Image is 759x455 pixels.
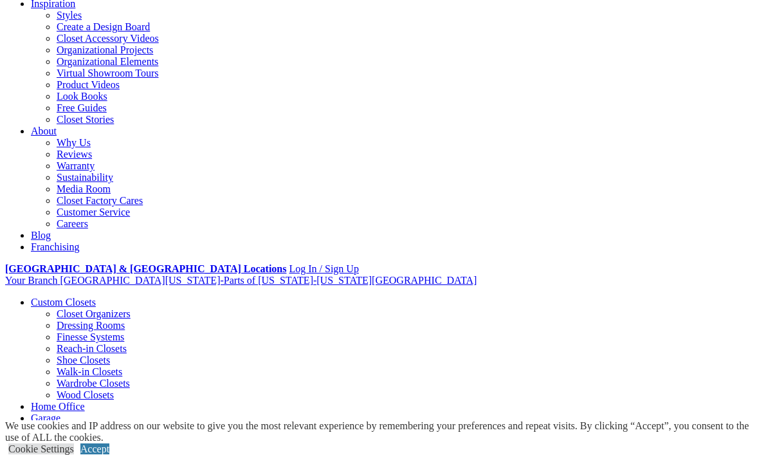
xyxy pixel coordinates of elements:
a: Wood Closets [57,389,114,400]
a: Warranty [57,160,95,171]
a: Shoe Closets [57,355,110,366]
a: Sustainability [57,172,113,183]
a: Styles [57,10,82,21]
a: Careers [57,218,88,229]
a: Cookie Settings [8,443,74,454]
a: Closet Organizers [57,308,131,319]
a: Closet Accessory Videos [57,33,159,44]
a: Virtual Showroom Tours [57,68,159,79]
a: Accept [80,443,109,454]
a: Custom Closets [31,297,96,308]
a: Blog [31,230,51,241]
a: About [31,125,57,136]
a: Create a Design Board [57,21,150,32]
a: Walk-in Closets [57,366,122,377]
a: Your Branch [GEOGRAPHIC_DATA][US_STATE]-Parts of [US_STATE]-[US_STATE][GEOGRAPHIC_DATA] [5,275,477,286]
a: Closet Stories [57,114,114,125]
a: Garage [31,413,60,423]
a: [GEOGRAPHIC_DATA] & [GEOGRAPHIC_DATA] Locations [5,263,286,274]
a: Free Guides [57,102,107,113]
span: [GEOGRAPHIC_DATA][US_STATE]-Parts of [US_STATE]-[US_STATE][GEOGRAPHIC_DATA] [60,275,477,286]
a: Why Us [57,137,91,148]
a: Look Books [57,91,107,102]
a: Reviews [57,149,92,160]
a: Organizational Projects [57,44,153,55]
a: Home Office [31,401,85,412]
a: Organizational Elements [57,56,158,67]
a: Product Videos [57,79,120,90]
a: Customer Service [57,207,130,218]
a: Finesse Systems [57,331,124,342]
div: We use cookies and IP address on our website to give you the most relevant experience by remember... [5,420,759,443]
a: Log In / Sign Up [289,263,358,274]
a: Dressing Rooms [57,320,125,331]
a: Wardrobe Closets [57,378,130,389]
a: Media Room [57,183,111,194]
a: Reach-in Closets [57,343,127,354]
a: Closet Factory Cares [57,195,143,206]
a: Franchising [31,241,80,252]
span: Your Branch [5,275,57,286]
